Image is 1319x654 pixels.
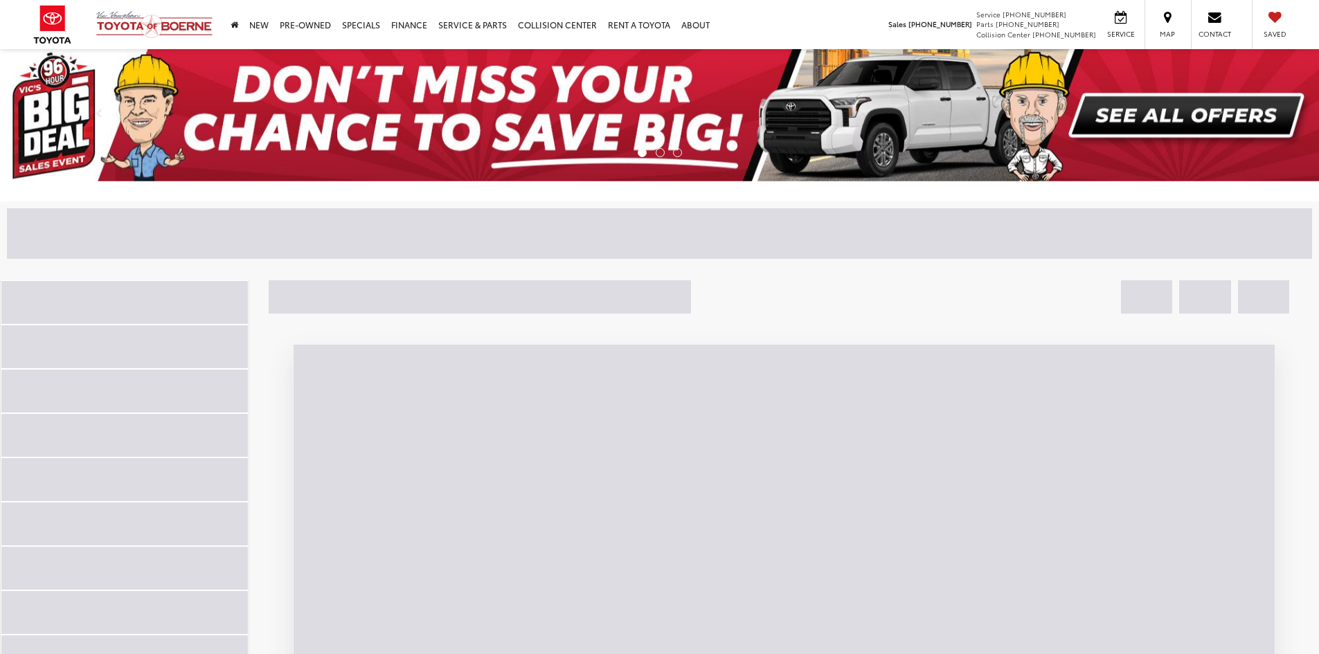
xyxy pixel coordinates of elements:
[976,9,1001,19] span: Service
[996,19,1059,29] span: [PHONE_NUMBER]
[976,29,1030,39] span: Collision Center
[908,19,972,29] span: [PHONE_NUMBER]
[1032,29,1096,39] span: [PHONE_NUMBER]
[1003,9,1066,19] span: [PHONE_NUMBER]
[1199,29,1231,39] span: Contact
[1152,29,1183,39] span: Map
[96,10,213,39] img: Vic Vaughan Toyota of Boerne
[888,19,906,29] span: Sales
[976,19,994,29] span: Parts
[1259,29,1290,39] span: Saved
[1105,29,1136,39] span: Service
